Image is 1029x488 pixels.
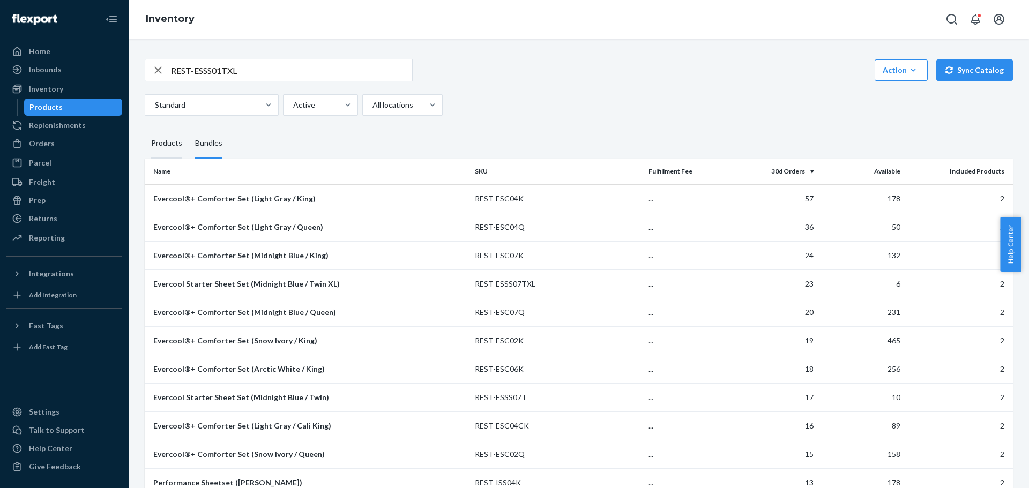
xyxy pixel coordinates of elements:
div: Evercool Starter Sheet Set (Midnight Blue / Twin) [153,392,466,403]
td: ... [644,213,731,241]
td: 2 [905,298,1013,326]
div: Inbounds [29,64,62,75]
td: REST-ESC07K [471,241,644,269]
input: Search inventory by name or sku [171,59,412,81]
td: 19 [731,326,818,355]
div: Replenishments [29,120,86,131]
div: Prep [29,195,46,206]
td: 2 [905,355,1013,383]
input: Active [292,100,293,110]
div: Performance Sheetset ([PERSON_NAME]) [153,477,466,488]
ol: breadcrumbs [137,4,203,35]
a: Reporting [6,229,122,246]
a: Inbounds [6,61,122,78]
td: 10 [818,383,905,411]
td: 36 [731,213,818,241]
th: 30d Orders [731,159,818,184]
button: Close Navigation [101,9,122,30]
a: Inventory [146,13,195,25]
div: Bundles [195,129,222,159]
div: Evercool Starter Sheet Set (Midnight Blue / Twin XL) [153,279,466,289]
td: 23 [731,269,818,298]
div: Evercool®+ Comforter Set (Light Gray / Cali King) [153,421,466,431]
a: Replenishments [6,117,122,134]
td: 132 [818,241,905,269]
button: Open Search Box [941,9,963,30]
td: REST-ESC04CK [471,411,644,440]
td: ... [644,355,731,383]
td: 6 [818,269,905,298]
th: Name [145,159,471,184]
div: Returns [29,213,57,224]
a: Freight [6,174,122,191]
td: REST-ESSS07TXL [471,269,644,298]
td: 465 [818,326,905,355]
div: Fast Tags [29,320,63,331]
div: Reporting [29,232,65,243]
a: Inventory [6,80,122,97]
div: Add Fast Tag [29,342,68,351]
div: Talk to Support [29,425,85,436]
div: Products [151,129,182,159]
td: 2 [905,269,1013,298]
td: 2 [905,326,1013,355]
td: 2 [905,440,1013,468]
a: Add Fast Tag [6,339,122,356]
td: ... [644,383,731,411]
td: 57 [731,184,818,213]
input: Standard [154,100,155,110]
td: 2 [905,383,1013,411]
div: Help Center [29,443,72,454]
td: 18 [731,355,818,383]
a: Talk to Support [6,422,122,439]
td: 2 [905,213,1013,241]
div: Evercool®+ Comforter Set (Arctic White / King) [153,364,466,374]
th: Included Products [905,159,1013,184]
td: ... [644,269,731,298]
td: REST-ESC02K [471,326,644,355]
a: Prep [6,192,122,209]
td: ... [644,440,731,468]
div: Add Integration [29,290,77,299]
a: Parcel [6,154,122,171]
th: SKU [471,159,644,184]
td: REST-ESC02Q [471,440,644,468]
div: Home [29,46,50,57]
td: 20 [731,298,818,326]
div: Products [29,102,63,112]
div: Evercool®+ Comforter Set (Snow Ivory / King) [153,335,466,346]
div: Inventory [29,84,63,94]
td: 2 [905,241,1013,269]
img: Flexport logo [12,14,57,25]
td: 24 [731,241,818,269]
div: Evercool®+ Comforter Set (Snow Ivory / Queen) [153,449,466,460]
td: 16 [731,411,818,440]
a: Settings [6,403,122,421]
a: Orders [6,135,122,152]
div: Evercool®+ Comforter Set (Midnight Blue / Queen) [153,307,466,318]
td: REST-ESC06K [471,355,644,383]
div: Settings [29,407,59,417]
button: Help Center [1000,217,1021,272]
button: Open notifications [965,9,986,30]
td: REST-ESC04Q [471,213,644,241]
td: ... [644,298,731,326]
td: 256 [818,355,905,383]
td: ... [644,241,731,269]
div: Action [883,65,920,76]
td: ... [644,411,731,440]
td: ... [644,326,731,355]
button: Action [875,59,928,81]
td: 89 [818,411,905,440]
div: Give Feedback [29,461,81,472]
div: Evercool®+ Comforter Set (Light Gray / King) [153,193,466,204]
button: Integrations [6,265,122,282]
input: All locations [371,100,372,110]
td: REST-ESSS07T [471,383,644,411]
td: 231 [818,298,905,326]
th: Available [818,159,905,184]
td: 2 [905,411,1013,440]
div: Orders [29,138,55,149]
div: Evercool®+ Comforter Set (Midnight Blue / King) [153,250,466,261]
